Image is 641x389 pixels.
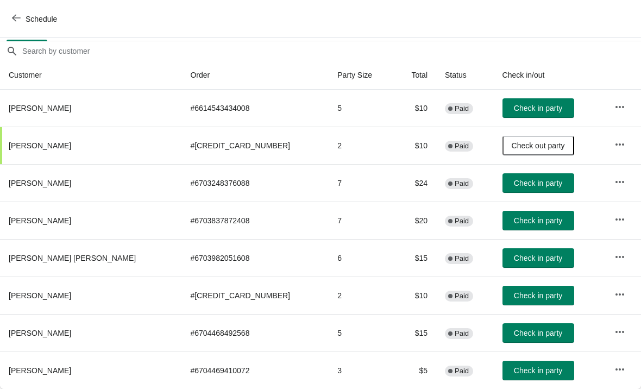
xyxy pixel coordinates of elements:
[502,98,574,118] button: Check in party
[329,90,394,127] td: 5
[455,329,469,338] span: Paid
[394,202,436,239] td: $20
[502,323,574,343] button: Check in party
[9,254,136,262] span: [PERSON_NAME] [PERSON_NAME]
[514,216,562,225] span: Check in party
[455,254,469,263] span: Paid
[329,164,394,202] td: 7
[514,254,562,262] span: Check in party
[329,352,394,389] td: 3
[22,41,641,61] input: Search by customer
[394,164,436,202] td: $24
[9,104,71,112] span: [PERSON_NAME]
[455,104,469,113] span: Paid
[502,361,574,380] button: Check in party
[514,104,562,112] span: Check in party
[502,211,574,230] button: Check in party
[329,61,394,90] th: Party Size
[394,277,436,314] td: $10
[181,127,329,164] td: # [CREDIT_CARD_NUMBER]
[181,314,329,352] td: # 6704468492568
[9,366,71,375] span: [PERSON_NAME]
[502,173,574,193] button: Check in party
[455,292,469,300] span: Paid
[394,352,436,389] td: $5
[455,367,469,375] span: Paid
[26,15,57,23] span: Schedule
[394,127,436,164] td: $10
[455,217,469,225] span: Paid
[9,216,71,225] span: [PERSON_NAME]
[329,127,394,164] td: 2
[181,239,329,277] td: # 6703982051608
[502,248,574,268] button: Check in party
[494,61,606,90] th: Check in/out
[514,291,562,300] span: Check in party
[514,179,562,187] span: Check in party
[9,179,71,187] span: [PERSON_NAME]
[394,239,436,277] td: $15
[181,277,329,314] td: # [CREDIT_CARD_NUMBER]
[181,352,329,389] td: # 6704469410072
[329,202,394,239] td: 7
[9,329,71,337] span: [PERSON_NAME]
[455,179,469,188] span: Paid
[514,366,562,375] span: Check in party
[181,61,329,90] th: Order
[394,61,436,90] th: Total
[502,286,574,305] button: Check in party
[329,314,394,352] td: 5
[436,61,494,90] th: Status
[394,314,436,352] td: $15
[329,239,394,277] td: 6
[181,90,329,127] td: # 6614543434008
[394,90,436,127] td: $10
[455,142,469,150] span: Paid
[9,141,71,150] span: [PERSON_NAME]
[181,164,329,202] td: # 6703248376088
[512,141,565,150] span: Check out party
[181,202,329,239] td: # 6703837872408
[5,9,66,29] button: Schedule
[502,136,574,155] button: Check out party
[329,277,394,314] td: 2
[9,291,71,300] span: [PERSON_NAME]
[514,329,562,337] span: Check in party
